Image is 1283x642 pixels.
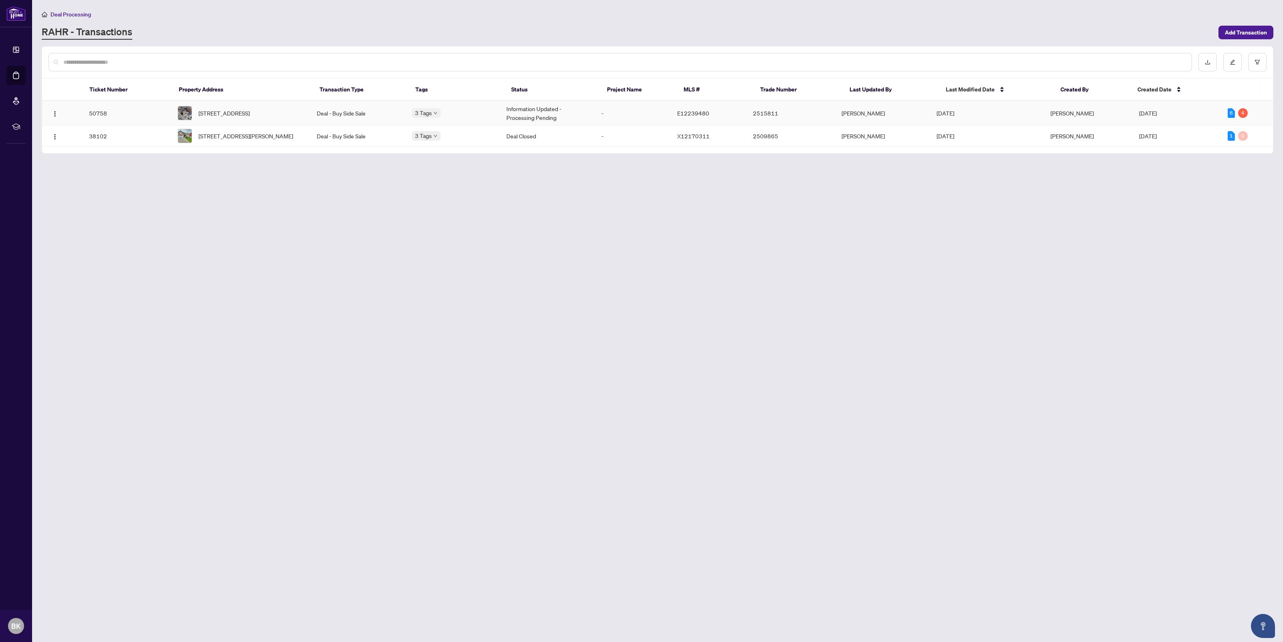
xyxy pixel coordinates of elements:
span: X12170311 [677,132,710,140]
span: Created Date [1137,85,1172,94]
span: [PERSON_NAME] [1050,132,1094,140]
th: Status [505,79,601,101]
button: Logo [49,107,61,119]
span: home [42,12,47,17]
img: thumbnail-img [178,106,192,120]
img: logo [6,6,26,21]
th: Tags [409,79,505,101]
td: 50758 [83,101,171,126]
td: - [595,101,671,126]
td: Deal - Buy Side Sale [310,101,405,126]
th: Trade Number [754,79,843,101]
button: Open asap [1251,614,1275,638]
button: filter [1248,53,1267,71]
td: 2515811 [747,101,835,126]
th: Created Date [1131,79,1220,101]
td: 2509865 [747,126,835,147]
span: download [1205,59,1210,65]
th: Last Updated By [843,79,939,101]
span: [DATE] [1139,132,1157,140]
th: Transaction Type [313,79,409,101]
span: [STREET_ADDRESS] [198,109,250,117]
span: 3 Tags [415,131,432,140]
img: thumbnail-img [178,129,192,143]
th: Ticket Number [83,79,172,101]
span: filter [1255,59,1260,65]
img: Logo [52,111,58,117]
a: RAHR - Transactions [42,25,132,40]
td: 38102 [83,126,171,147]
span: edit [1230,59,1235,65]
span: [DATE] [1139,109,1157,117]
div: 0 [1238,131,1248,141]
td: Deal - Buy Side Sale [310,126,405,147]
th: MLS # [677,79,754,101]
td: - [595,126,671,147]
span: down [433,111,437,115]
span: Last Modified Date [946,85,995,94]
div: 4 [1238,108,1248,118]
button: Logo [49,130,61,142]
img: Logo [52,134,58,140]
th: Property Address [172,79,313,101]
button: Add Transaction [1218,26,1273,39]
div: 6 [1228,108,1235,118]
th: Project Name [601,79,677,101]
span: [STREET_ADDRESS][PERSON_NAME] [198,132,293,140]
span: E12239480 [677,109,709,117]
span: Add Transaction [1225,26,1267,39]
span: [DATE] [937,132,954,140]
th: Last Modified Date [939,79,1054,101]
span: [PERSON_NAME] [1050,109,1094,117]
span: BK [11,620,21,632]
td: Information Updated - Processing Pending [500,101,595,126]
span: [DATE] [937,109,954,117]
td: [PERSON_NAME] [835,101,930,126]
td: [PERSON_NAME] [835,126,930,147]
th: Created By [1054,79,1131,101]
span: down [433,134,437,138]
span: Deal Processing [51,11,91,18]
button: download [1198,53,1217,71]
td: Deal Closed [500,126,595,147]
div: 1 [1228,131,1235,141]
button: edit [1223,53,1242,71]
span: 3 Tags [415,108,432,117]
